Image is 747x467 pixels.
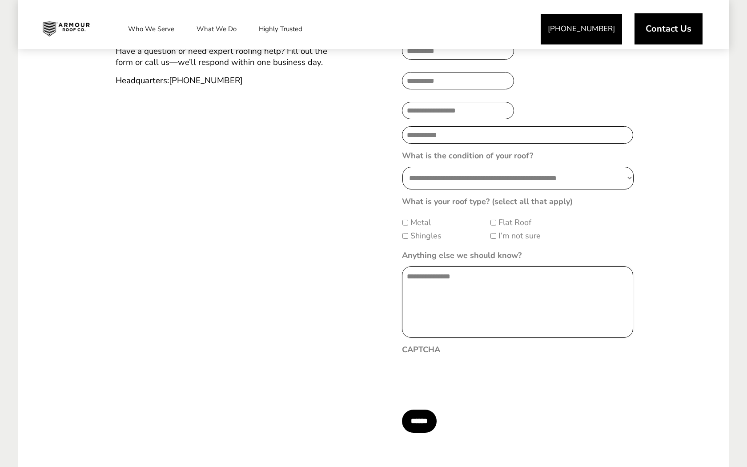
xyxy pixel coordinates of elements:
[402,151,533,161] label: What is the condition of your roof?
[410,230,442,242] label: Shingles
[169,75,243,86] a: [PHONE_NUMBER]
[541,14,622,44] a: [PHONE_NUMBER]
[402,345,440,355] label: CAPTCHA
[635,13,703,44] a: Contact Us
[402,250,522,261] label: Anything else we should know?
[646,24,691,33] span: Contact Us
[250,18,311,40] a: Highly Trusted
[116,75,243,86] span: Headquarters:
[402,197,573,207] label: What is your roof type? (select all that apply)
[498,217,531,229] label: Flat Roof
[36,18,97,40] img: Industrial and Commercial Roofing Company | Armour Roof Co.
[116,45,327,68] span: Have a question or need expert roofing help? Fill out the form or call us—we’ll respond within on...
[498,230,541,242] label: I’m not sure
[188,18,245,40] a: What We Do
[410,217,431,229] label: Metal
[402,361,537,395] iframe: reCAPTCHA
[119,18,183,40] a: Who We Serve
